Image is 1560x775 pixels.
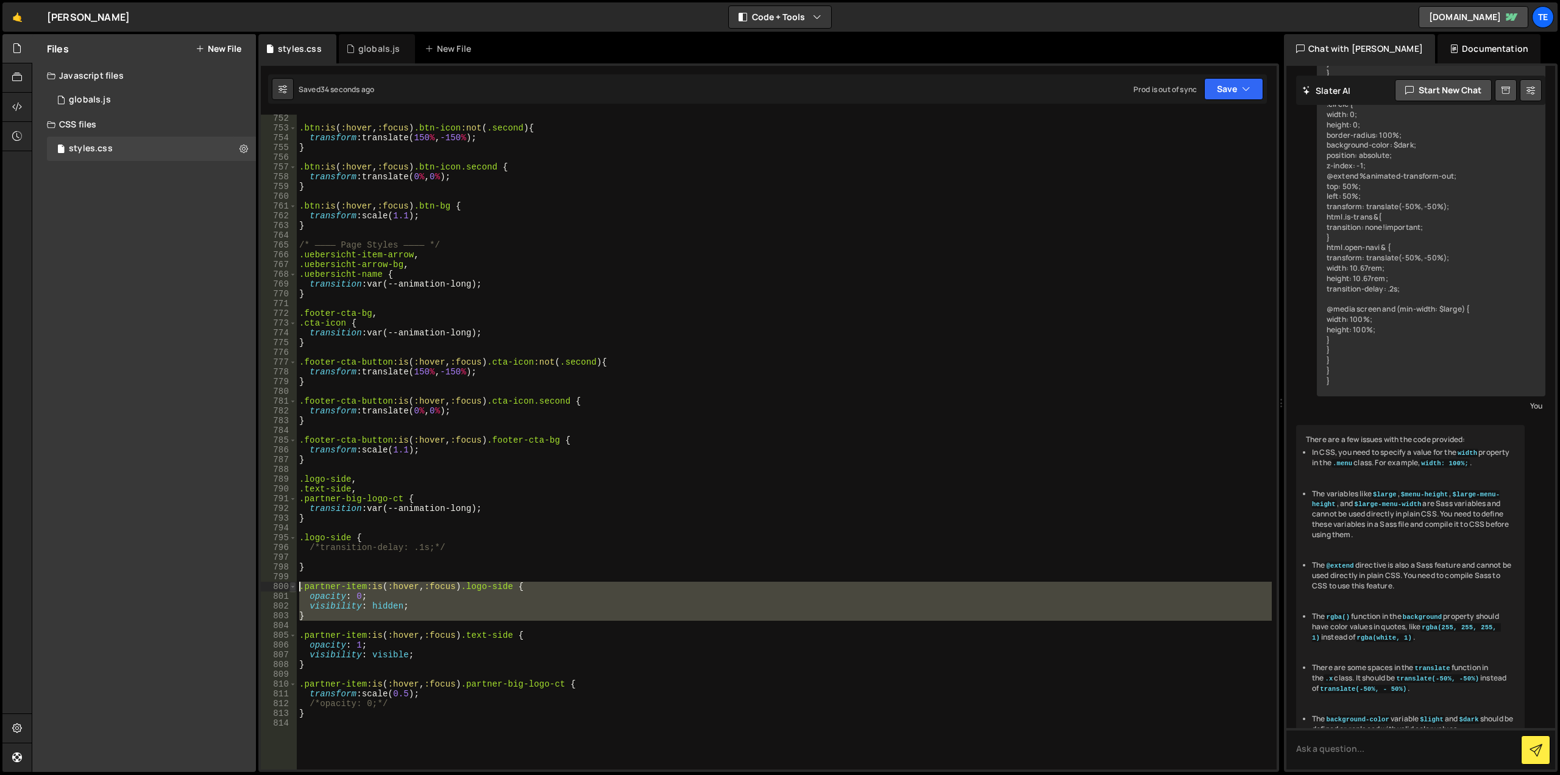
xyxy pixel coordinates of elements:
[1325,613,1351,621] code: rgba()
[261,172,297,182] div: 758
[1324,674,1334,683] code: .x
[261,523,297,533] div: 794
[261,494,297,504] div: 791
[261,182,297,191] div: 759
[261,552,297,562] div: 797
[1312,612,1515,642] li: The function in the property should have color values in quotes, like instead of .
[1312,663,1515,693] li: There are some spaces in the function in the class. It should be instead of .
[261,143,297,152] div: 755
[261,367,297,377] div: 778
[1284,34,1435,63] div: Chat with [PERSON_NAME]
[321,84,374,95] div: 34 seconds ago
[278,43,322,55] div: styles.css
[358,43,400,55] div: globals.js
[261,123,297,133] div: 753
[1204,78,1263,100] button: Save
[425,43,476,55] div: New File
[1353,500,1423,509] code: $large-menu-width
[1356,634,1413,642] code: rgba(white, 1)
[261,718,297,728] div: 814
[1395,674,1480,683] code: translate(-50%, -50%)
[261,640,297,650] div: 806
[261,435,297,445] div: 785
[1325,715,1390,724] code: background-color
[1400,490,1450,499] code: $menu-height
[261,318,297,328] div: 773
[261,601,297,611] div: 802
[261,387,297,396] div: 780
[261,445,297,455] div: 786
[261,591,297,601] div: 801
[1312,448,1515,468] li: In CSS, you need to specify a value for the property in the class. For example, .
[261,250,297,260] div: 766
[1312,489,1515,540] li: The variables like , , , and are Sass variables and cannot be used directly in plain CSS. You nee...
[1419,6,1528,28] a: [DOMAIN_NAME]
[261,260,297,270] div: 767
[261,270,297,279] div: 768
[261,299,297,309] div: 771
[261,513,297,523] div: 793
[261,416,297,426] div: 783
[261,211,297,221] div: 762
[1532,6,1554,28] div: Te
[261,396,297,406] div: 781
[261,650,297,660] div: 807
[261,504,297,513] div: 792
[196,44,241,54] button: New File
[261,484,297,494] div: 790
[1133,84,1197,95] div: Prod is out of sync
[261,426,297,435] div: 784
[261,162,297,172] div: 757
[1420,459,1470,468] code: width: 100%;
[261,543,297,552] div: 796
[261,572,297,582] div: 799
[261,338,297,348] div: 775
[261,309,297,318] div: 772
[261,455,297,465] div: 787
[261,406,297,416] div: 782
[47,137,256,161] div: 16160/43441.css
[1302,85,1351,96] h2: Slater AI
[261,152,297,162] div: 756
[1319,685,1408,693] code: translate(-50%, - 50%)
[261,474,297,484] div: 789
[1320,399,1542,412] div: You
[729,6,831,28] button: Code + Tools
[261,289,297,299] div: 770
[261,377,297,387] div: 779
[261,699,297,709] div: 812
[261,582,297,591] div: 800
[69,143,113,154] div: styles.css
[1331,459,1353,468] code: .menu
[261,240,297,250] div: 765
[261,709,297,718] div: 813
[261,113,297,123] div: 752
[1372,490,1398,499] code: $large
[261,201,297,211] div: 761
[261,221,297,230] div: 763
[1395,79,1492,101] button: Start new chat
[261,533,297,543] div: 795
[47,42,69,55] h2: Files
[69,95,111,105] div: globals.js
[261,133,297,143] div: 754
[47,88,256,112] div: 16160/43434.js
[261,689,297,699] div: 811
[299,84,374,95] div: Saved
[1438,34,1540,63] div: Documentation
[1456,449,1478,457] code: width
[261,679,297,689] div: 810
[261,630,297,640] div: 805
[1402,613,1444,621] code: background
[261,611,297,621] div: 803
[1419,715,1445,724] code: $light
[1413,664,1451,673] code: translate
[2,2,32,32] a: 🤙
[261,279,297,289] div: 769
[261,191,297,201] div: 760
[1325,562,1355,570] code: @extend
[261,660,297,670] div: 808
[1312,623,1501,642] code: rgba(255, 255, 255, 1)
[32,112,256,137] div: CSS files
[1312,560,1515,591] li: The directive is also a Sass feature and cannot be used directly in plain CSS. You need to compil...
